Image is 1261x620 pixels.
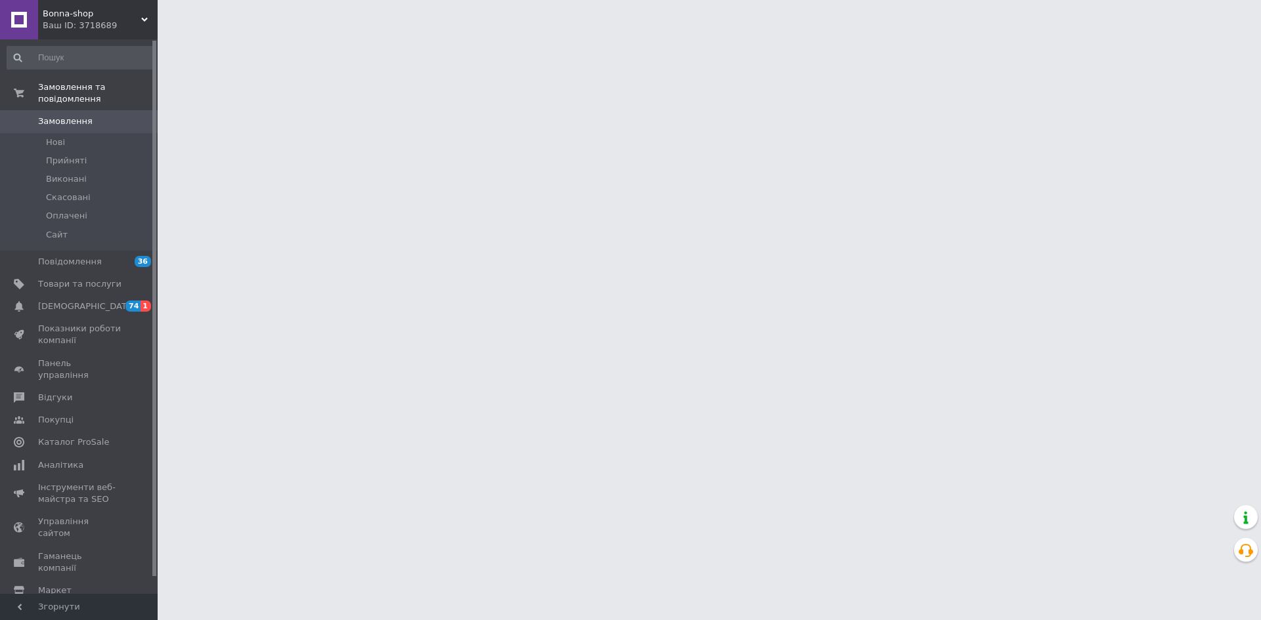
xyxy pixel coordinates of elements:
span: Товари та послуги [38,278,122,290]
span: Скасовані [46,192,91,203]
span: Повідомлення [38,256,102,268]
span: Виконані [46,173,87,185]
span: Замовлення [38,115,93,127]
span: Bonna-shop [43,8,141,20]
span: Управління сайтом [38,516,122,539]
span: 36 [135,256,151,267]
span: Інструменти веб-майстра та SEO [38,482,122,505]
input: Пошук [7,46,155,70]
span: Прийняті [46,155,87,167]
span: Оплачені [46,210,87,222]
span: Панель управління [38,358,122,381]
span: Сайт [46,229,68,241]
span: 74 [125,300,141,312]
div: Ваш ID: 3718689 [43,20,158,31]
span: 1 [141,300,151,312]
span: Покупці [38,414,74,426]
span: Каталог ProSale [38,436,109,448]
span: Відгуки [38,392,72,403]
span: Аналітика [38,459,83,471]
span: Маркет [38,585,72,596]
span: Гаманець компанії [38,550,122,574]
span: [DEMOGRAPHIC_DATA] [38,300,135,312]
span: Замовлення та повідомлення [38,81,158,105]
span: Нові [46,136,65,148]
span: Показники роботи компанії [38,323,122,346]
